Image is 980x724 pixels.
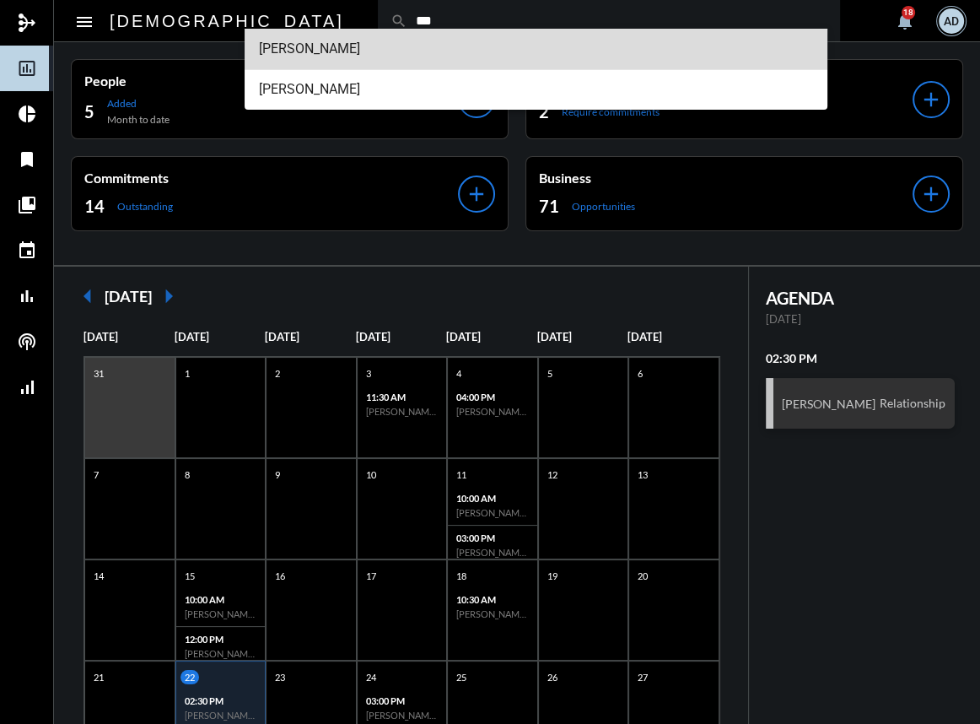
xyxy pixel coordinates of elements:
h2: [DEMOGRAPHIC_DATA] [110,8,344,35]
mat-icon: arrow_left [71,279,105,313]
p: 23 [271,670,289,684]
p: 16 [271,569,289,583]
mat-icon: arrow_right [152,279,186,313]
mat-icon: bar_chart [17,286,37,306]
p: Opportunities [572,200,635,213]
p: [DATE] [175,330,266,343]
mat-icon: pie_chart [17,104,37,124]
h2: 71 [539,194,559,218]
p: 10:30 AM [456,594,529,605]
mat-icon: bookmark [17,149,37,170]
p: [DATE] [766,312,956,326]
h2: [DATE] [105,287,152,305]
mat-icon: search [390,13,407,30]
mat-icon: add [919,182,943,206]
h6: [PERSON_NAME] - Relationship [456,406,529,417]
h2: 2 [539,100,549,123]
h2: 5 [84,100,94,123]
p: 26 [543,670,562,684]
p: 02:30 PM [185,695,257,706]
p: [DATE] [265,330,356,343]
span: [PERSON_NAME] [258,69,813,110]
div: 18 [902,6,915,19]
p: [DATE] [356,330,447,343]
p: [DATE] [446,330,537,343]
p: 13 [633,467,652,482]
p: [DATE] [537,330,628,343]
h6: [PERSON_NAME] - Action [456,507,529,518]
mat-icon: add [465,182,488,206]
p: 10:00 AM [185,594,257,605]
p: 9 [271,467,284,482]
p: Require commitments [562,105,660,118]
p: 15 [180,569,199,583]
p: Commitments [84,170,458,186]
p: 12 [543,467,562,482]
h6: [PERSON_NAME] - Action [366,710,439,721]
mat-icon: notifications [895,11,915,31]
mat-icon: podcasts [17,332,37,352]
h6: [PERSON_NAME] - Relationship [185,608,257,619]
p: Added [107,97,170,110]
p: People [84,73,458,89]
p: 8 [180,467,194,482]
h6: [PERSON_NAME] - Relationship [185,648,257,659]
p: 17 [362,569,380,583]
p: 25 [452,670,471,684]
p: 19 [543,569,562,583]
mat-icon: add [919,88,943,111]
p: 1 [180,366,194,381]
p: 6 [633,366,647,381]
mat-icon: signal_cellular_alt [17,377,37,397]
mat-icon: Side nav toggle icon [74,12,94,32]
mat-icon: collections_bookmark [17,195,37,215]
p: Outstanding [117,200,173,213]
span: Relationship [875,397,950,410]
p: 11:30 AM [366,392,439,403]
p: 27 [633,670,652,684]
p: Month to date [107,113,170,126]
h6: [PERSON_NAME] - Action [456,608,529,619]
p: 18 [452,569,471,583]
p: 20 [633,569,652,583]
p: 22 [180,670,199,684]
p: 2 [271,366,284,381]
p: 11 [452,467,471,482]
h2: AGENDA [766,288,956,308]
h6: [PERSON_NAME] - Relationship [185,710,257,721]
p: Business [539,170,913,186]
button: Toggle sidenav [67,4,101,38]
h6: [PERSON_NAME] - Investment [456,547,529,558]
p: 4 [452,366,466,381]
p: 7 [89,467,103,482]
div: AD [939,8,964,34]
h2: 02:30 PM [766,351,956,365]
h6: [PERSON_NAME] - Relationship [366,406,439,417]
p: [DATE] [83,330,175,343]
p: 12:00 PM [185,634,257,645]
p: 14 [89,569,108,583]
mat-icon: event [17,240,37,261]
p: [DATE] [627,330,719,343]
p: 3 [362,366,375,381]
p: 31 [89,366,108,381]
h2: 14 [84,194,105,218]
p: 10 [362,467,380,482]
mat-icon: mediation [17,13,37,33]
mat-icon: insert_chart_outlined [17,58,37,78]
p: 04:00 PM [456,392,529,403]
p: 5 [543,366,557,381]
p: 10:00 AM [456,493,529,504]
p: 03:00 PM [456,532,529,543]
p: 03:00 PM [366,695,439,706]
p: 24 [362,670,380,684]
span: [PERSON_NAME] [258,29,813,69]
h3: [PERSON_NAME] [782,397,875,411]
p: 21 [89,670,108,684]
